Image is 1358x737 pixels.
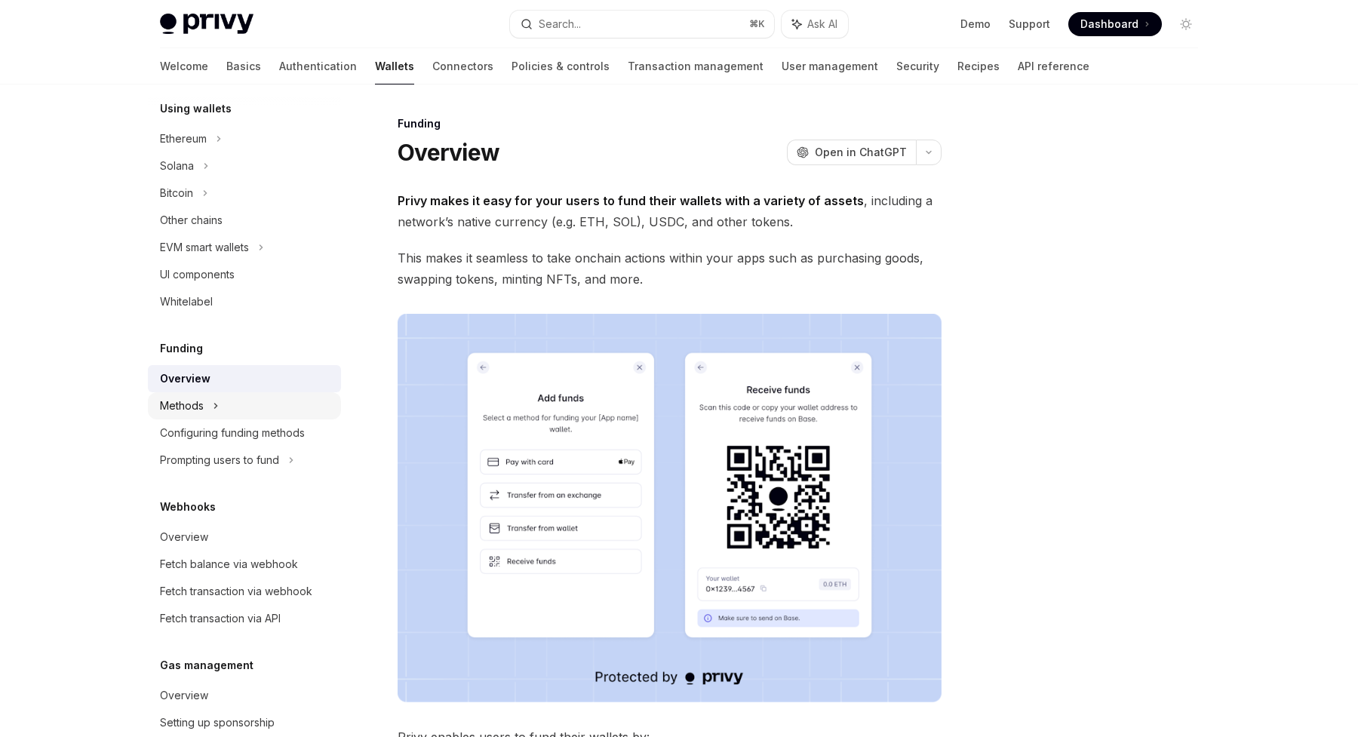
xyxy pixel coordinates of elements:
div: Ethereum [160,130,207,148]
h5: Using wallets [160,100,232,118]
a: Wallets [375,48,414,84]
img: images/Funding.png [398,314,942,702]
span: Dashboard [1080,17,1138,32]
div: Methods [160,397,204,415]
a: Welcome [160,48,208,84]
div: EVM smart wallets [160,238,249,256]
div: Prompting users to fund [160,451,279,469]
h5: Gas management [160,656,253,674]
div: Overview [160,370,210,388]
a: Dashboard [1068,12,1162,36]
div: Solana [160,157,194,175]
button: Ask AI [782,11,848,38]
a: Fetch transaction via API [148,605,341,632]
button: Search...⌘K [510,11,774,38]
a: User management [782,48,878,84]
button: Open in ChatGPT [787,140,916,165]
div: UI components [160,266,235,284]
span: ⌘ K [749,18,765,30]
img: light logo [160,14,253,35]
div: Other chains [160,211,223,229]
div: Fetch transaction via webhook [160,582,312,600]
a: Basics [226,48,261,84]
button: Toggle dark mode [1174,12,1198,36]
a: Support [1009,17,1050,32]
a: Overview [148,524,341,551]
a: Authentication [279,48,357,84]
a: Connectors [432,48,493,84]
a: Fetch transaction via webhook [148,578,341,605]
a: API reference [1018,48,1089,84]
span: Ask AI [807,17,837,32]
h5: Funding [160,339,203,358]
div: Overview [160,528,208,546]
a: Demo [960,17,991,32]
a: Recipes [957,48,1000,84]
h1: Overview [398,139,499,166]
div: Fetch balance via webhook [160,555,298,573]
span: Open in ChatGPT [815,145,907,160]
span: , including a network’s native currency (e.g. ETH, SOL), USDC, and other tokens. [398,190,942,232]
a: Overview [148,682,341,709]
a: Fetch balance via webhook [148,551,341,578]
div: Configuring funding methods [160,424,305,442]
strong: Privy makes it easy for your users to fund their wallets with a variety of assets [398,193,864,208]
div: Bitcoin [160,184,193,202]
div: Search... [539,15,581,33]
a: Configuring funding methods [148,419,341,447]
span: This makes it seamless to take onchain actions within your apps such as purchasing goods, swappin... [398,247,942,290]
a: UI components [148,261,341,288]
div: Funding [398,116,942,131]
a: Policies & controls [512,48,610,84]
h5: Webhooks [160,498,216,516]
a: Transaction management [628,48,763,84]
a: Security [896,48,939,84]
div: Whitelabel [160,293,213,311]
div: Overview [160,686,208,705]
a: Overview [148,365,341,392]
a: Setting up sponsorship [148,709,341,736]
a: Other chains [148,207,341,234]
a: Whitelabel [148,288,341,315]
div: Setting up sponsorship [160,714,275,732]
div: Fetch transaction via API [160,610,281,628]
